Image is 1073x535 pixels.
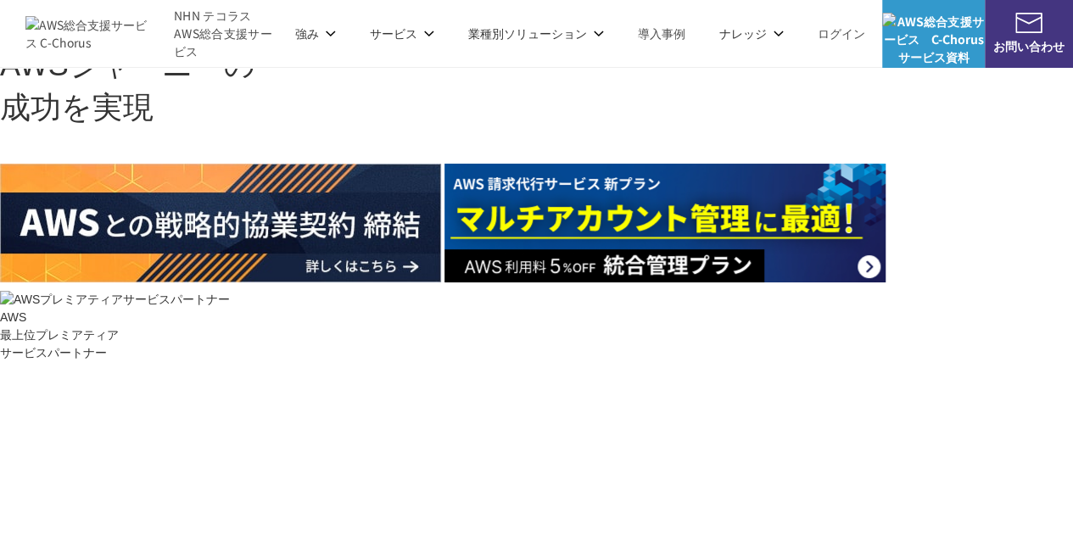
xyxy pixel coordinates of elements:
a: ログイン [818,25,865,42]
p: 業種別ソリューション [468,25,604,42]
img: AWS請求代行サービス 統合管理プラン [444,164,886,282]
p: 強み [295,25,336,42]
span: お問い合わせ [985,37,1073,55]
a: AWS総合支援サービス C-Chorus NHN テコラスAWS総合支援サービス [25,7,278,60]
a: 導入事例 [638,25,685,42]
span: NHN テコラス AWS総合支援サービス [174,7,278,60]
p: ナレッジ [719,25,784,42]
p: サービス [370,25,434,42]
img: AWS総合支援サービス C-Chorus サービス資料 [882,13,985,66]
img: お問い合わせ [1015,13,1042,33]
img: AWS総合支援サービス C-Chorus [25,16,148,52]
